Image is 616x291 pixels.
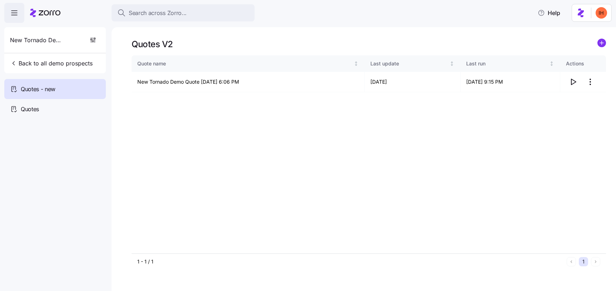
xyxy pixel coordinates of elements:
td: New Tornado Demo Quote [DATE] 6:06 PM [132,72,365,92]
th: Last runNot sorted [460,55,560,72]
th: Last updateNot sorted [365,55,460,72]
span: Back to all demo prospects [10,59,93,68]
a: add icon [597,39,606,50]
button: Help [532,6,566,20]
span: Search across Zorro... [129,9,187,18]
h1: Quotes V2 [132,39,173,50]
svg: add icon [597,39,606,47]
a: Quotes - new [4,79,106,99]
th: Quote nameNot sorted [132,55,365,72]
div: Last update [370,60,448,68]
button: Back to all demo prospects [7,56,95,70]
span: New Tornado Demo [10,36,61,45]
span: Quotes - new [21,85,55,94]
span: Help [538,9,560,17]
button: Previous page [567,257,576,266]
button: Next page [591,257,600,266]
div: Not sorted [549,61,554,66]
div: 1 - 1 / 1 [137,258,564,265]
div: Not sorted [449,61,454,66]
div: Last run [466,60,548,68]
span: Quotes [21,105,39,114]
td: [DATE] 9:15 PM [460,72,560,92]
button: 1 [579,257,588,266]
img: f3711480c2c985a33e19d88a07d4c111 [596,7,607,19]
div: Actions [566,60,600,68]
td: [DATE] [365,72,460,92]
div: Quote name [137,60,353,68]
button: Search across Zorro... [112,4,255,21]
div: Not sorted [354,61,359,66]
a: Quotes [4,99,106,119]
